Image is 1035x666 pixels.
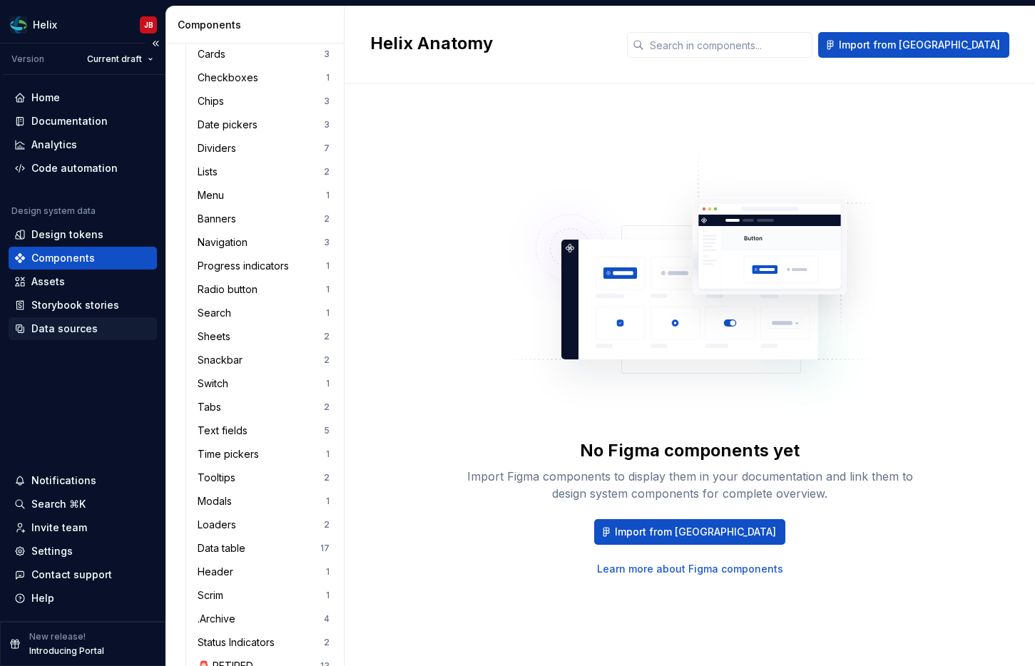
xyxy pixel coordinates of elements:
div: Invite team [31,521,87,535]
a: Chips3 [192,90,335,113]
a: Data table17 [192,537,335,560]
button: Contact support [9,563,157,586]
a: Sheets2 [192,325,335,348]
div: Cards [198,47,231,61]
div: Analytics [31,138,77,152]
div: Dividers [198,141,242,155]
div: Code automation [31,161,118,175]
a: Radio button1 [192,278,335,301]
div: 2 [324,472,330,483]
div: 3 [324,237,330,248]
div: Assets [31,275,65,289]
a: Lists2 [192,160,335,183]
div: 2 [324,637,330,648]
div: Documentation [31,114,108,128]
div: Design tokens [31,227,103,242]
a: Loaders2 [192,513,335,536]
div: Tooltips [198,471,241,485]
div: Banners [198,212,242,226]
div: Helix [33,18,57,32]
h2: Helix Anatomy [370,32,610,55]
a: Storybook stories [9,294,157,317]
div: Scrim [198,588,229,603]
div: Date pickers [198,118,263,132]
div: 1 [326,72,330,83]
span: Import from [GEOGRAPHIC_DATA] [615,525,776,539]
a: Status Indicators2 [192,631,335,654]
div: Radio button [198,282,263,297]
div: .Archive [198,612,241,626]
a: Modals1 [192,490,335,513]
span: Current draft [87,53,142,65]
a: Snackbar2 [192,349,335,372]
div: Design system data [11,205,96,217]
a: Checkboxes1 [192,66,335,89]
a: Components [9,247,157,270]
div: Header [198,565,239,579]
div: Status Indicators [198,635,280,650]
a: Cards3 [192,43,335,66]
button: Help [9,587,157,610]
a: Text fields5 [192,419,335,442]
div: Notifications [31,473,96,488]
a: Navigation3 [192,231,335,254]
a: Design tokens [9,223,157,246]
a: Date pickers3 [192,113,335,136]
div: 2 [324,519,330,531]
div: 5 [324,425,330,436]
div: Chips [198,94,230,108]
div: 2 [324,166,330,178]
div: Lists [198,165,223,179]
div: 1 [326,378,330,389]
div: Search ⌘K [31,497,86,511]
button: Import from [GEOGRAPHIC_DATA] [594,519,785,545]
div: Time pickers [198,447,265,461]
div: Data table [198,541,251,555]
div: 1 [326,260,330,272]
div: 1 [326,284,330,295]
div: Version [11,53,44,65]
div: 1 [326,496,330,507]
div: No Figma components yet [580,439,800,462]
a: Dividers7 [192,137,335,160]
div: 1 [326,590,330,601]
div: Checkboxes [198,71,264,85]
a: Search1 [192,302,335,324]
div: Modals [198,494,238,508]
button: Notifications [9,469,157,492]
a: Documentation [9,110,157,133]
p: New release! [29,631,86,642]
div: Progress indicators [198,259,295,273]
div: Sheets [198,329,236,344]
button: Collapse sidebar [146,34,165,53]
a: Tooltips2 [192,466,335,489]
button: HelixJB [3,9,163,40]
div: Text fields [198,424,253,438]
a: Home [9,86,157,109]
div: 1 [326,307,330,319]
div: Contact support [31,568,112,582]
div: 1 [326,190,330,201]
div: Settings [31,544,73,558]
a: Code automation [9,157,157,180]
div: 17 [320,543,330,554]
div: Import Figma components to display them in your documentation and link them to design system comp... [462,468,918,502]
a: Invite team [9,516,157,539]
a: Scrim1 [192,584,335,607]
a: Switch1 [192,372,335,395]
div: 4 [324,613,330,625]
div: 2 [324,401,330,413]
a: Header1 [192,560,335,583]
div: Home [31,91,60,105]
span: Import from [GEOGRAPHIC_DATA] [839,38,1000,52]
div: 3 [324,96,330,107]
div: 3 [324,119,330,130]
a: Settings [9,540,157,563]
a: Learn more about Figma components [597,562,783,576]
button: Current draft [81,49,160,69]
a: Time pickers1 [192,443,335,466]
a: Banners2 [192,208,335,230]
a: Data sources [9,317,157,340]
div: 2 [324,213,330,225]
div: Menu [198,188,230,203]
